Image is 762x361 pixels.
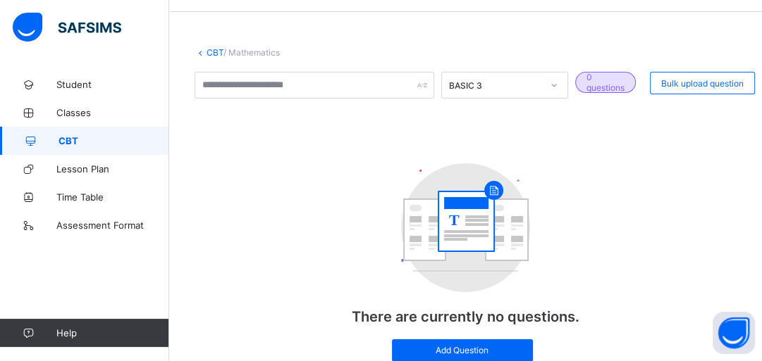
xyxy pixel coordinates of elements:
[56,220,169,231] span: Assessment Format
[223,47,280,58] span: / Mathematics
[661,78,744,89] span: Bulk upload question
[56,163,169,175] span: Lesson Plan
[56,79,169,90] span: Student
[13,13,121,42] img: safsims
[59,135,169,146] span: CBT
[56,327,168,338] span: Help
[713,312,755,354] button: Open asap
[56,191,169,203] span: Time Table
[586,72,625,93] span: 0 questions
[402,345,522,355] span: Add Question
[449,211,460,229] tspan: T
[56,107,169,118] span: Classes
[325,308,607,325] p: There are currently no questions.
[449,80,542,91] div: BASIC 3
[207,47,223,58] a: CBT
